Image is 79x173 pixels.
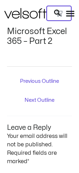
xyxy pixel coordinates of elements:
[4,8,46,19] img: Velsoft Training Materials
[9,76,71,88] a: Previous Outline
[7,27,72,47] h1: Microsoft Excel 365 – Part 2
[9,95,71,107] a: Next Outline
[7,150,57,164] span: Required fields are marked
[66,9,75,18] div: Menu Toggle
[7,66,72,107] nav: Post navigation
[7,116,72,132] h3: Leave a Reply
[7,133,67,147] span: Your email address will not be published.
